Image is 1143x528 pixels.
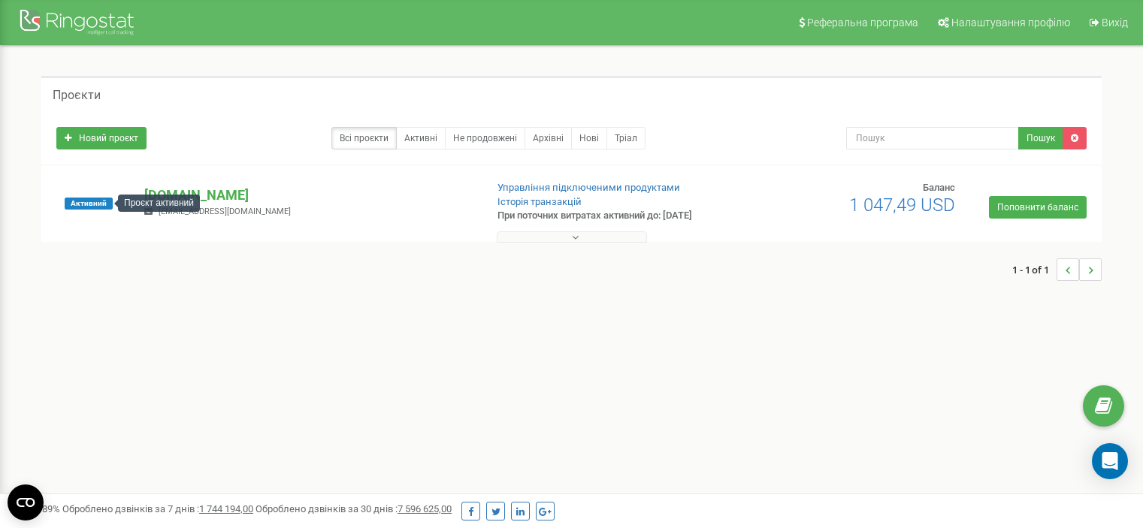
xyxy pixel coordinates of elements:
[807,17,918,29] span: Реферальна програма
[497,196,582,207] a: Історія транзакцій
[951,17,1070,29] span: Налаштування профілю
[256,503,452,514] span: Оброблено дзвінків за 30 днів :
[989,196,1087,219] a: Поповнити баланс
[56,127,147,149] a: Новий проєкт
[62,503,253,514] span: Оброблено дзвінків за 7 днів :
[159,207,291,216] span: [EMAIL_ADDRESS][DOMAIN_NAME]
[331,127,397,149] a: Всі проєкти
[144,186,473,205] p: [DOMAIN_NAME]
[846,127,1019,149] input: Пошук
[118,195,200,212] div: Проєкт активний
[445,127,525,149] a: Не продовжені
[65,198,113,210] span: Активний
[525,127,572,149] a: Архівні
[606,127,646,149] a: Тріал
[396,127,446,149] a: Активні
[1012,243,1102,296] nav: ...
[497,182,680,193] a: Управління підключеними продуктами
[53,89,101,102] h5: Проєкти
[1012,258,1057,281] span: 1 - 1 of 1
[571,127,607,149] a: Нові
[398,503,452,514] u: 7 596 625,00
[497,209,738,223] p: При поточних витратах активний до: [DATE]
[923,182,955,193] span: Баланс
[1092,443,1128,479] div: Open Intercom Messenger
[1018,127,1063,149] button: Пошук
[1102,17,1128,29] span: Вихід
[199,503,253,514] u: 1 744 194,00
[849,195,955,216] span: 1 047,49 USD
[8,484,44,520] button: Open CMP widget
